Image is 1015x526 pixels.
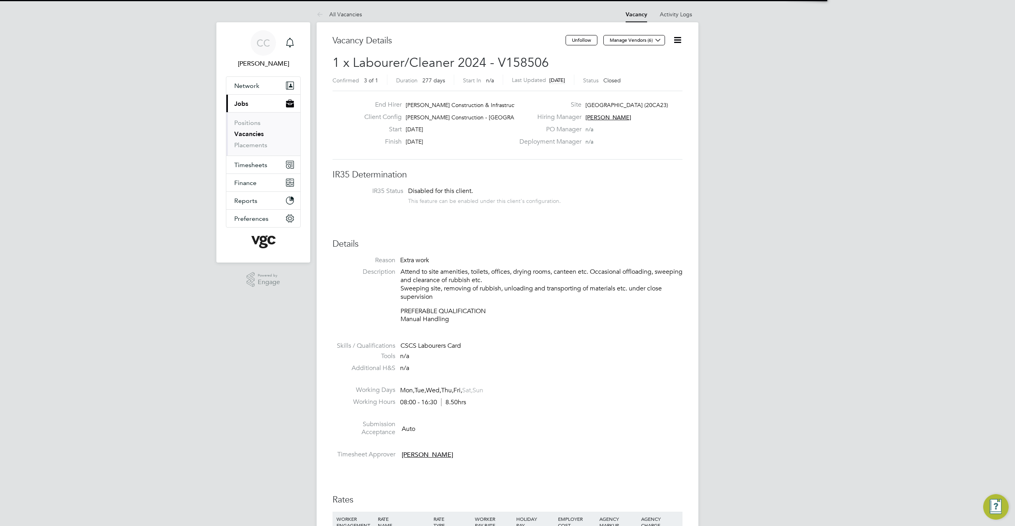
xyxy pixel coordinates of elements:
button: Preferences [226,210,300,227]
label: Description [332,268,395,276]
label: Additional H&S [332,364,395,372]
span: 3 of 1 [364,77,378,84]
span: [PERSON_NAME] [585,114,631,121]
span: Reports [234,197,257,205]
span: Engage [258,279,280,286]
label: Hiring Manager [515,113,581,121]
span: Extra work [400,256,429,264]
span: Sat, [462,386,472,394]
span: [PERSON_NAME] Construction - [GEOGRAPHIC_DATA] [406,114,546,121]
span: Auto [402,425,415,432]
h3: Details [332,238,682,250]
span: [DATE] [406,138,423,145]
span: 1 x Labourer/Cleaner 2024 - V158506 [332,55,549,70]
span: Jobs [234,100,248,107]
a: All Vacancies [317,11,362,18]
nav: Main navigation [216,22,310,263]
label: Start [358,125,402,134]
label: Working Hours [332,398,395,406]
button: Timesheets [226,156,300,173]
span: Fri, [453,386,462,394]
span: [PERSON_NAME] Construction & Infrastruct… [406,101,522,109]
label: PO Manager [515,125,581,134]
span: CC [257,38,270,48]
label: Finish [358,138,402,146]
a: Go to home page [226,236,301,248]
label: Tools [332,352,395,360]
div: This feature can be enabled under this client's configuration. [408,195,561,205]
button: Network [226,77,300,94]
span: Tue, [414,386,426,394]
label: Status [583,77,599,84]
img: vgcgroup-logo-retina.png [251,236,276,248]
label: End Hirer [358,101,402,109]
span: [GEOGRAPHIC_DATA] (20CA23) [585,101,668,109]
label: IR35 Status [340,187,403,195]
label: Last Updated [512,76,546,84]
span: n/a [585,126,593,133]
label: Client Config [358,113,402,121]
span: n/a [585,138,593,145]
button: Unfollow [566,35,597,45]
label: Working Days [332,386,395,394]
span: Disabled for this client. [408,187,473,195]
a: Positions [234,119,261,127]
span: Mon, [400,386,414,394]
span: Powered by [258,272,280,279]
span: Preferences [234,215,268,222]
span: Connor Campbell [226,59,301,68]
span: n/a [486,77,494,84]
button: Finance [226,174,300,191]
a: Placements [234,141,267,149]
button: Reports [226,192,300,209]
label: Submission Acceptance [332,420,395,437]
p: Attend to site amenities, toilets, offices, drying rooms, canteen etc. Occasional offloading, swe... [401,268,682,301]
div: CSCS Labourers Card [401,342,682,350]
label: Timesheet Approver [332,450,395,459]
span: 277 days [422,77,445,84]
button: Engage Resource Center [983,494,1009,520]
span: Finance [234,179,257,187]
label: Deployment Manager [515,138,581,146]
button: Jobs [226,95,300,112]
span: n/a [400,364,409,372]
label: Site [515,101,581,109]
label: Duration [396,77,418,84]
button: Manage Vendors (6) [603,35,665,45]
h3: Vacancy Details [332,35,566,47]
label: Start In [463,77,481,84]
span: [DATE] [549,77,565,84]
a: Powered byEngage [247,272,280,287]
h3: IR35 Determination [332,169,682,181]
span: 8.50hrs [441,398,466,406]
span: [PERSON_NAME] [402,451,453,459]
span: Wed, [426,386,441,394]
label: Skills / Qualifications [332,342,395,350]
div: Jobs [226,112,300,156]
span: Thu, [441,386,453,394]
p: PREFERABLE QUALIFICATION Manual Handling [401,307,682,324]
label: Confirmed [332,77,359,84]
span: Timesheets [234,161,267,169]
a: Vacancy [626,11,647,18]
a: Vacancies [234,130,264,138]
span: [DATE] [406,126,423,133]
span: n/a [400,352,409,360]
span: Sun [472,386,483,394]
a: CC[PERSON_NAME] [226,30,301,68]
label: Reason [332,256,395,265]
a: Activity Logs [660,11,692,18]
span: Closed [603,77,621,84]
span: Network [234,82,259,90]
div: 08:00 - 16:30 [400,398,466,407]
h3: Rates [332,494,682,506]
